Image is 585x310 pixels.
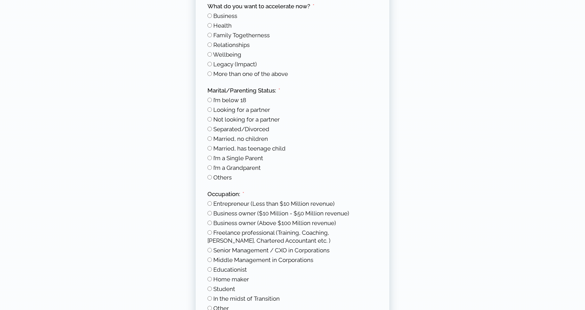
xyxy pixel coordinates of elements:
span: Legacy (Impact) [213,61,257,68]
input: I’m a Grandparent [207,165,212,170]
input: Looking for a partner [207,107,212,112]
input: Married, no children [207,136,212,141]
label: What do you want to accelerate now? [207,2,315,10]
input: I’m a Single Parent [207,156,212,160]
input: More than one of the above [207,71,212,76]
input: Relationships [207,42,212,47]
span: Married, no children [213,135,268,142]
input: In the midst of Transition [207,296,212,301]
span: I’m a Single Parent [213,155,263,162]
span: Separated/Divorced [213,126,269,133]
input: Business owner (Above $100 Million revenue) [207,221,212,225]
input: Legacy (Impact) [207,62,212,66]
span: Senior Management / CXO in Corporations [213,247,329,254]
input: Senior Management / CXO in Corporations [207,248,212,252]
input: Home maker [207,277,212,281]
input: Entrepreneur (Less than $10 Million revenue) [207,201,212,206]
input: Family Togetherness [207,33,212,37]
span: In the midst of Transition [213,295,280,302]
span: Relationships [213,41,250,48]
input: Married, has teenage child [207,146,212,151]
span: Married, has teenage child [213,145,286,152]
span: Middle Management in Corporations [213,256,313,263]
span: Wellbeing [213,51,241,58]
span: Business owner ($10 Million - $50 Million revenue) [213,210,349,217]
span: Business [213,12,237,19]
span: Looking for a partner [213,106,270,113]
span: Health [213,22,232,29]
input: Wellbeing [207,52,212,57]
span: Not looking for a partner [213,116,280,123]
input: Health [207,23,212,28]
span: More than one of the above [213,70,288,77]
span: Others [213,174,232,181]
label: Marital/Parenting Status: [207,87,280,95]
span: I’m a Grandparent [213,164,261,171]
span: Family Togetherness [213,32,270,39]
input: Middle Management in Corporations [207,258,212,262]
input: Educationist [207,267,212,272]
input: I’m below 18 [207,98,212,102]
input: Freelance professional (Training, Coaching, Baker, Chartered Accountant etc. ) [207,230,212,235]
span: Home maker [213,276,249,283]
span: Entrepreneur (Less than $10 Million revenue) [213,200,335,207]
input: Student [207,287,212,291]
span: Freelance professional (Training, Coaching, [PERSON_NAME], Chartered Accountant etc. ) [207,229,331,244]
input: Business owner ($10 Million - $50 Million revenue) [207,211,212,215]
span: I’m below 18 [213,97,246,104]
label: Occupation: [207,190,244,198]
input: Separated/Divorced [207,127,212,131]
input: Business [207,13,212,18]
span: Business owner (Above $100 Million revenue) [213,220,336,226]
span: Educationist [213,266,247,273]
input: Not looking for a partner [207,117,212,122]
input: Others [207,175,212,180]
span: Student [213,285,235,292]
